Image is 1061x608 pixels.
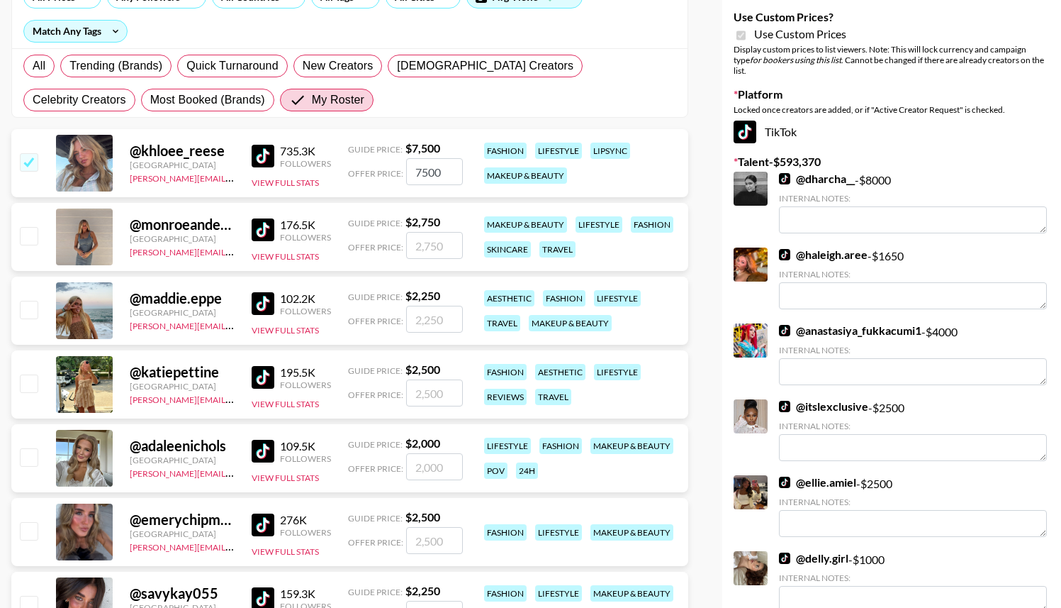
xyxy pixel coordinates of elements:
[779,551,848,565] a: @delly.girl
[779,399,868,414] a: @itslexclusive
[779,248,1047,309] div: - $ 1650
[130,289,235,307] div: @ maddie.eppe
[280,306,331,316] div: Followers
[130,465,339,479] a: [PERSON_NAME][EMAIL_ADDRESS][DOMAIN_NAME]
[779,553,790,564] img: TikTok
[348,144,403,155] span: Guide Price:
[252,325,319,336] button: View Full Stats
[348,242,403,253] span: Offer Price:
[539,241,576,258] div: travel
[130,392,339,405] a: [PERSON_NAME][EMAIL_ADDRESS][DOMAIN_NAME]
[130,318,339,331] a: [PERSON_NAME][EMAIL_ADDRESS][DOMAIN_NAME]
[348,463,403,474] span: Offer Price:
[484,315,520,331] div: travel
[406,453,463,480] input: 2,000
[33,92,126,109] span: Celebrity Creators
[312,92,364,109] span: My Roster
[484,167,567,184] div: makeup & beauty
[130,142,235,160] div: @ khloee_reese
[406,527,463,554] input: 2,500
[348,365,403,376] span: Guide Price:
[594,290,641,306] div: lifestyle
[535,585,582,602] div: lifestyle
[734,155,1050,169] label: Talent - $ 593,370
[779,193,1047,204] div: Internal Notes:
[130,539,339,553] a: [PERSON_NAME][EMAIL_ADDRESS][DOMAIN_NAME]
[590,143,630,159] div: lipsync
[130,216,235,233] div: @ monroeandersonn
[779,497,1047,507] div: Internal Notes:
[779,248,868,262] a: @haleigh.aree
[779,324,1047,385] div: - $ 4000
[24,21,127,42] div: Match Any Tags
[280,365,331,380] div: 195.5K
[252,399,319,409] button: View Full Stats
[348,292,403,302] span: Guide Price:
[484,364,527,380] div: fashion
[130,511,235,529] div: @ emerychipman
[539,438,582,454] div: fashion
[535,524,582,541] div: lifestyle
[280,527,331,538] div: Followers
[280,144,331,158] div: 735.3K
[484,143,527,159] div: fashion
[779,172,855,186] a: @dharcha__
[779,269,1047,280] div: Internal Notes:
[590,585,673,602] div: makeup & beauty
[590,524,673,541] div: makeup & beauty
[484,524,527,541] div: fashion
[303,57,374,74] span: New Creators
[779,399,1047,461] div: - $ 2500
[779,421,1047,431] div: Internal Notes:
[130,585,235,602] div: @ savykay055
[484,241,531,258] div: skincare
[348,537,403,548] span: Offer Price:
[405,584,440,597] strong: $ 2,250
[779,477,790,488] img: TikTok
[734,44,1050,76] div: Display custom prices to list viewers. Note: This will lock currency and campaign type . Cannot b...
[484,216,567,233] div: makeup & beauty
[252,177,319,188] button: View Full Stats
[405,436,440,450] strong: $ 2,000
[779,172,1047,233] div: - $ 8000
[754,27,846,41] span: Use Custom Prices
[252,514,274,536] img: TikTok
[576,216,622,233] div: lifestyle
[252,145,274,167] img: TikTok
[779,173,790,184] img: TikTok
[280,158,331,169] div: Followers
[348,218,403,228] span: Guide Price:
[779,475,856,490] a: @ellie.amiel
[252,366,274,389] img: TikTok
[590,438,673,454] div: makeup & beauty
[69,57,162,74] span: Trending (Brands)
[734,121,756,143] img: TikTok
[750,55,841,65] em: for bookers using this list
[405,363,440,376] strong: $ 2,500
[130,455,235,465] div: [GEOGRAPHIC_DATA]
[130,160,235,170] div: [GEOGRAPHIC_DATA]
[406,158,463,185] input: 7,500
[280,218,331,232] div: 176.5K
[397,57,573,74] span: [DEMOGRAPHIC_DATA] Creators
[348,513,403,524] span: Guide Price:
[348,168,403,179] span: Offer Price:
[280,439,331,453] div: 109.5K
[631,216,673,233] div: fashion
[280,380,331,390] div: Followers
[535,364,585,380] div: aesthetic
[348,439,403,450] span: Guide Price:
[252,546,319,557] button: View Full Stats
[779,401,790,412] img: TikTok
[130,529,235,539] div: [GEOGRAPHIC_DATA]
[734,87,1050,101] label: Platform
[130,244,339,258] a: [PERSON_NAME][EMAIL_ADDRESS][DOMAIN_NAME]
[405,215,440,228] strong: $ 2,750
[734,121,1050,143] div: TikTok
[280,232,331,243] div: Followers
[535,389,571,405] div: travel
[150,92,265,109] span: Most Booked (Brands)
[130,170,339,184] a: [PERSON_NAME][EMAIL_ADDRESS][DOMAIN_NAME]
[779,324,921,338] a: @anastasiya_fukkacumi1
[484,290,534,306] div: aesthetic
